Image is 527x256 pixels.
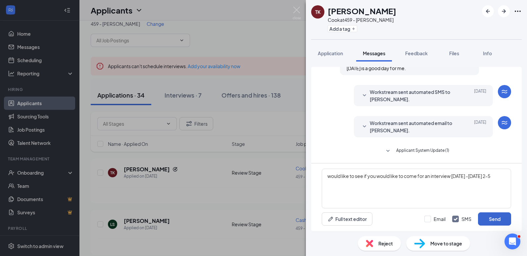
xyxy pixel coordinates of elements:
button: Send [478,212,511,226]
span: Move to stage [430,240,462,247]
span: Feedback [405,50,428,56]
span: [DATE] [474,119,486,134]
svg: WorkstreamLogo [501,119,508,127]
svg: SmallChevronDown [384,147,392,155]
span: [DATE] [474,88,486,103]
svg: WorkstreamLogo [501,88,508,96]
svg: ArrowRight [500,7,508,15]
h1: [PERSON_NAME] [328,5,396,17]
button: ArrowRight [498,5,510,17]
button: SmallChevronDownApplicant System Update (1) [384,147,449,155]
span: Workstream sent automated SMS to [PERSON_NAME]. [370,88,456,103]
button: Full text editorPen [322,212,372,226]
svg: SmallChevronDown [360,92,368,100]
div: TK [315,9,320,15]
svg: Ellipses [514,7,522,15]
button: PlusAdd a tag [328,25,357,32]
span: Application [318,50,343,56]
iframe: Intercom live chat [504,234,520,249]
span: Workstream sent automated email to [PERSON_NAME]. [370,119,456,134]
svg: Pen [327,216,334,222]
span: Messages [363,50,385,56]
span: Info [483,50,492,56]
svg: ArrowLeftNew [484,7,492,15]
button: ArrowLeftNew [482,5,494,17]
span: Reject [378,240,393,247]
svg: Plus [352,27,356,31]
svg: SmallChevronDown [360,123,368,131]
div: Cook at 459 - [PERSON_NAME] [328,17,396,23]
span: [DATE] is a good day for me. [347,65,406,71]
textarea: would like to see if you would like to come for an interview [DATE] -[DATE] 2-5 [322,169,511,208]
span: Files [449,50,459,56]
span: Applicant System Update (1) [396,147,449,155]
